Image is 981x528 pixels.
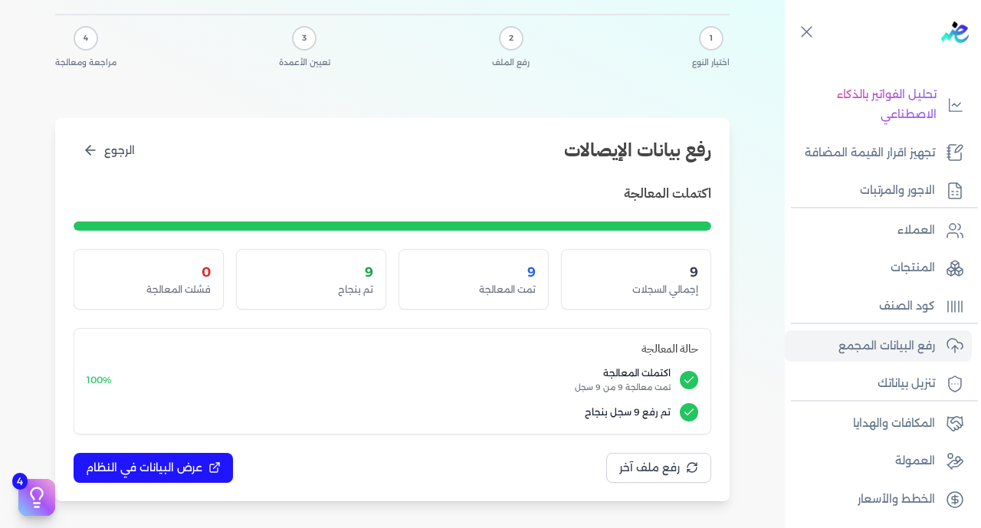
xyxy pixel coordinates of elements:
span: تمت معالجة 9 من 9 سجل [121,382,671,394]
h4: حالة المعالجة [87,341,698,358]
button: 4 [18,479,55,516]
span: تعيين الأعمدة [279,57,330,69]
button: عرض البيانات في النظام [74,453,233,483]
p: رفع البيانات المجمع [838,336,935,356]
p: تحليل الفواتير بالذكاء الاصطناعي [792,85,937,124]
div: فشلت المعالجة [87,283,211,297]
button: الرجوع [74,136,144,165]
span: رفع ملف آخر [619,460,680,476]
button: رفع ملف آخر [606,453,711,483]
p: تجهيز اقرار القيمة المضافة [805,143,935,163]
div: 0 [87,262,211,282]
a: رفع البيانات المجمع [785,330,972,362]
p: تنزيل بياناتك [878,374,935,394]
span: مراجعة ومعالجة [55,57,116,69]
img: logo [941,21,969,43]
span: 4 [12,473,28,490]
div: إجمالي السجلات [574,283,698,297]
p: المكافات والهدايا [853,414,935,434]
div: تم بنجاح [249,283,373,297]
span: تم رفع 9 سجل بنجاح [87,405,671,419]
span: 100% [87,374,112,385]
span: 3 [302,32,307,44]
a: المنتجات [785,252,972,284]
span: اختيار النوع [692,57,730,69]
a: الاجور والمرتبات [785,175,972,207]
a: تنزيل بياناتك [785,368,972,400]
span: اكتملت المعالجة [121,366,671,380]
span: 1 [710,32,713,44]
p: كود الصنف [879,297,935,316]
div: 9 [574,262,698,282]
span: 4 [84,32,88,44]
h3: اكتملت المعالجة [624,183,711,203]
span: الرجوع [104,143,135,159]
span: رفع الملف [492,57,530,69]
span: 2 [509,32,513,44]
a: المكافات والهدايا [785,408,972,440]
span: عرض البيانات في النظام [86,460,202,476]
a: العملاء [785,215,972,247]
p: العمولة [895,451,935,471]
a: كود الصنف [785,290,972,323]
p: الخطط والأسعار [858,490,935,510]
div: 9 [412,262,536,282]
a: الخطط والأسعار [785,484,972,516]
div: تمت المعالجة [412,283,536,297]
p: العملاء [897,221,935,241]
p: المنتجات [891,258,935,278]
h2: رفع بيانات الإيصالات [564,136,711,164]
a: العمولة [785,445,972,477]
a: تحليل الفواتير بالذكاء الاصطناعي [785,79,972,130]
div: 9 [249,262,373,282]
a: تجهيز اقرار القيمة المضافة [785,137,972,169]
p: الاجور والمرتبات [860,181,935,201]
